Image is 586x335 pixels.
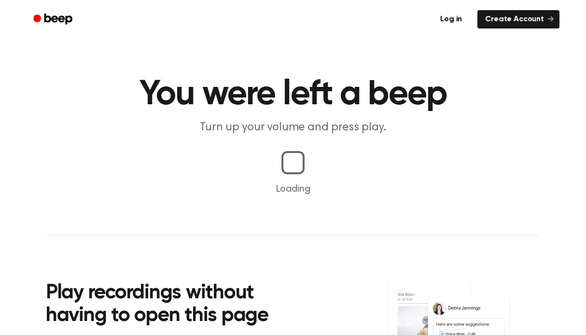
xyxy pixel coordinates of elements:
h2: Play recordings without having to open this page [46,282,306,328]
a: Beep [27,10,81,29]
p: Turn up your volume and press play. [108,120,478,136]
h1: You were left a beep [46,77,540,112]
a: Log in [431,8,472,30]
p: Loading [12,182,574,196]
a: Create Account [477,10,559,28]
